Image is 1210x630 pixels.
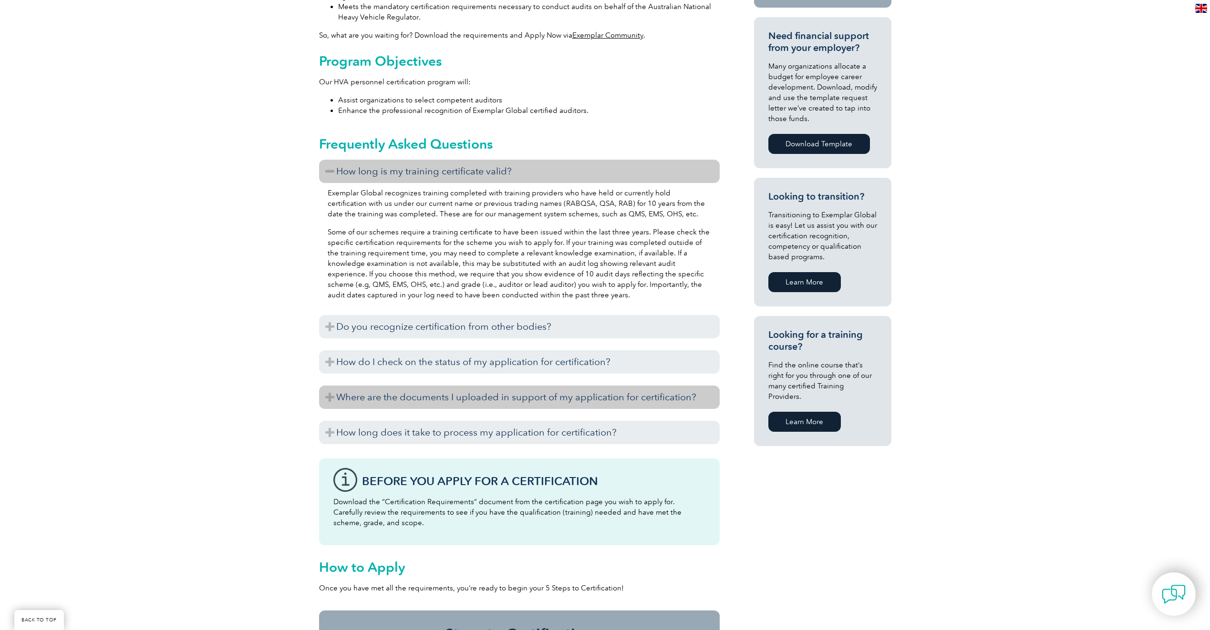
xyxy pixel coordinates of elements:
h3: How long does it take to process my application for certification? [319,421,720,444]
li: Meets the mandatory certification requirements necessary to conduct audits on behalf of the Austr... [338,1,720,22]
h3: How long is my training certificate valid? [319,160,720,183]
a: Learn More [768,272,841,292]
p: Many organizations allocate a budget for employee career development. Download, modify and use th... [768,61,877,124]
img: en [1195,4,1207,13]
h3: Looking to transition? [768,191,877,203]
p: Once you have met all the requirements, you’re ready to begin your 5 Steps to Certification! [319,583,720,593]
a: Download Template [768,134,870,154]
h3: Need financial support from your employer? [768,30,877,54]
p: Our HVA personnel certification program will: [319,77,720,87]
p: Transitioning to Exemplar Global is easy! Let us assist you with our certification recognition, c... [768,210,877,262]
h3: Do you recognize certification from other bodies? [319,315,720,338]
li: Enhance the professional recognition of Exemplar Global certified auditors. [338,105,720,116]
li: Assist organizations to select competent auditors [338,95,720,105]
a: BACK TO TOP [14,610,64,630]
p: Find the online course that’s right for you through one of our many certified Training Providers. [768,360,877,402]
a: Exemplar Community [572,31,643,40]
a: Learn More [768,412,841,432]
h3: Before You Apply For a Certification [362,475,705,487]
p: Some of our schemes require a training certificate to have been issued within the last three year... [328,227,711,300]
h3: Where are the documents I uploaded in support of my application for certification? [319,386,720,409]
h3: Looking for a training course? [768,329,877,353]
h2: Frequently Asked Questions [319,136,720,152]
img: contact-chat.png [1162,582,1186,606]
h2: How to Apply [319,559,720,575]
h3: How do I check on the status of my application for certification? [319,350,720,374]
p: Download the “Certification Requirements” document from the certification page you wish to apply ... [333,497,705,528]
p: Exemplar Global recognizes training completed with training providers who have held or currently ... [328,188,711,219]
p: So, what are you waiting for? Download the requirements and Apply Now via . [319,30,720,41]
h2: Program Objectives [319,53,720,69]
